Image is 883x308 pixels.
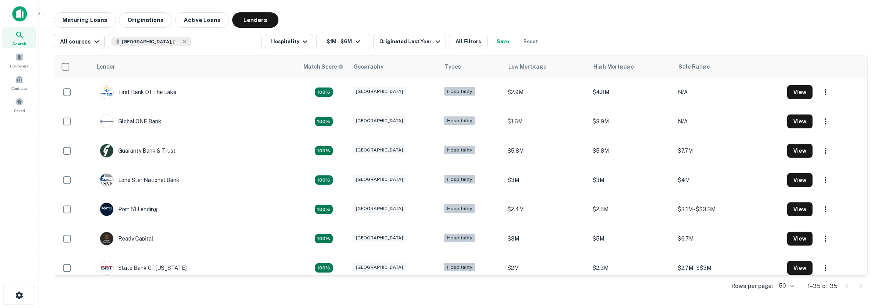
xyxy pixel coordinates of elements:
div: Capitalize uses an advanced AI algorithm to match your search with the best lender. The match sco... [315,234,333,243]
th: Lender [92,56,299,77]
th: Low Mortgage [504,56,589,77]
img: capitalize-icon.png [12,6,27,22]
div: Capitalize uses an advanced AI algorithm to match your search with the best lender. The match sco... [315,88,333,97]
button: All Filters [449,34,488,49]
div: State Bank Of [US_STATE] [100,261,187,275]
td: $3M [504,224,589,253]
button: Hospitality [265,34,313,49]
span: [GEOGRAPHIC_DATA], [GEOGRAPHIC_DATA], [GEOGRAPHIC_DATA] [122,38,180,45]
td: $1.6M [504,107,589,136]
img: picture [100,261,113,274]
button: View [787,261,813,275]
img: picture [100,115,113,128]
div: Types [445,62,461,71]
div: [GEOGRAPHIC_DATA] [353,204,406,213]
h6: Match Score [303,62,342,71]
td: $4.8M [589,77,674,107]
th: Geography [349,56,440,77]
td: $2.7M - $$3M [674,253,783,283]
button: Save your search to get updates of matches that match your search criteria. [491,34,515,49]
div: High Mortgage [593,62,634,71]
div: Capitalize uses an advanced AI algorithm to match your search with the best lender. The match sco... [315,117,333,126]
div: 50 [776,280,795,291]
div: Hospitality [444,204,475,213]
div: Hospitality [444,87,475,96]
div: Originated Last Year [379,37,442,46]
iframe: Chat Widget [844,246,883,283]
td: $2M [504,253,589,283]
div: Lone Star National Bank [100,173,179,187]
td: $3M [504,165,589,195]
button: View [787,173,813,187]
img: picture [100,203,113,216]
p: 1–35 of 35 [808,281,838,291]
td: $2.9M [504,77,589,107]
button: $1M - $6M [316,34,370,49]
button: Lenders [232,12,278,28]
button: Active Loans [175,12,229,28]
div: Ready Capital [100,232,153,246]
div: Low Mortgage [508,62,546,71]
div: Guaranty Bank & Trust [100,144,176,158]
div: All sources [60,37,101,46]
button: [GEOGRAPHIC_DATA], [GEOGRAPHIC_DATA], [GEOGRAPHIC_DATA] [108,34,262,49]
div: Lender [97,62,115,71]
div: [GEOGRAPHIC_DATA] [353,87,406,96]
div: Global ONE Bank [100,114,161,128]
td: $5.8M [504,136,589,165]
div: [GEOGRAPHIC_DATA] [353,175,406,184]
td: N/A [674,107,783,136]
th: High Mortgage [589,56,674,77]
td: N/A [674,77,783,107]
th: Sale Range [674,56,783,77]
div: Hospitality [444,234,475,242]
th: Capitalize uses an advanced AI algorithm to match your search with the best lender. The match sco... [299,56,349,77]
button: View [787,85,813,99]
a: Contacts [2,72,36,93]
td: $3M [589,165,674,195]
div: Capitalize uses an advanced AI algorithm to match your search with the best lender. The match sco... [303,62,343,71]
img: picture [100,144,113,157]
div: Sale Range [679,62,710,71]
img: picture [100,86,113,99]
div: Port 51 Lending [100,202,157,216]
div: [GEOGRAPHIC_DATA] [353,116,406,125]
div: Geography [354,62,384,71]
td: $3.9M [589,107,674,136]
div: First Bank Of The Lake [100,85,176,99]
img: picture [100,232,113,245]
div: Capitalize uses an advanced AI algorithm to match your search with the best lender. The match sco... [315,205,333,214]
div: Capitalize uses an advanced AI algorithm to match your search with the best lender. The match sco... [315,175,333,185]
div: Hospitality [444,146,475,155]
td: $3.1M - $$3.3M [674,195,783,224]
div: Hospitality [444,263,475,272]
button: Reset [518,34,543,49]
th: Types [440,56,504,77]
td: $2.4M [504,195,589,224]
div: Capitalize uses an advanced AI algorithm to match your search with the best lender. The match sco... [315,146,333,155]
td: $5M [589,224,674,253]
img: picture [100,173,113,187]
button: View [787,202,813,216]
div: [GEOGRAPHIC_DATA] [353,263,406,272]
a: Search [2,27,36,48]
button: Maturing Loans [54,12,116,28]
a: Saved [2,94,36,115]
div: Capitalize uses an advanced AI algorithm to match your search with the best lender. The match sco... [315,263,333,273]
button: View [787,144,813,158]
td: $4M [674,165,783,195]
span: Contacts [12,85,27,91]
div: Hospitality [444,175,475,184]
button: View [787,114,813,128]
td: $6.7M [674,224,783,253]
td: $5.8M [589,136,674,165]
span: Saved [14,108,25,114]
span: Borrowers [10,63,28,69]
button: View [787,232,813,246]
a: Borrowers [2,50,36,71]
div: [GEOGRAPHIC_DATA] [353,234,406,242]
